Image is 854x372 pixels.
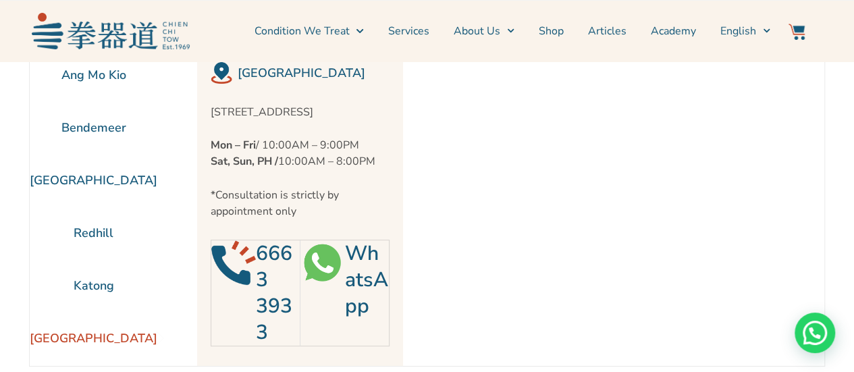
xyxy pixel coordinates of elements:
p: / 10:00AM – 9:00PM 10:00AM – 8:00PM [211,137,390,169]
a: Shop [539,14,564,48]
a: Articles [588,14,626,48]
strong: Sat, Sun, PH / [211,154,278,169]
iframe: Madam Partum Holland Village [403,49,785,366]
a: English [720,14,770,48]
a: About Us [454,14,514,48]
a: WhatsApp [344,240,388,320]
p: [STREET_ADDRESS] [211,104,390,120]
img: Website Icon-03 [789,24,805,40]
a: Condition We Treat [254,14,363,48]
a: Services [388,14,429,48]
a: 6663 3933 [256,240,292,346]
a: Academy [651,14,696,48]
strong: Mon – Fri [211,138,256,153]
nav: Menu [196,14,770,48]
h2: [GEOGRAPHIC_DATA] [238,63,390,82]
span: English [720,23,756,39]
p: *Consultation is strictly by appointment only [211,187,390,219]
